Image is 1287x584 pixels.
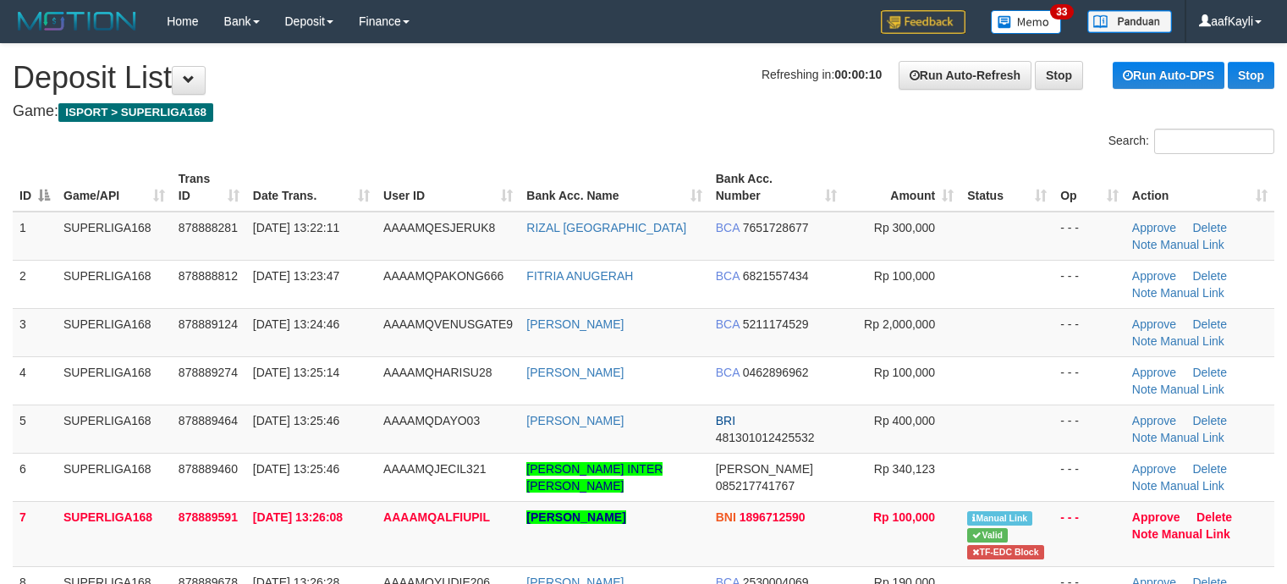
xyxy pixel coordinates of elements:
[377,163,520,212] th: User ID: activate to sort column ascending
[716,366,740,379] span: BCA
[874,462,935,476] span: Rp 340,123
[881,10,965,34] img: Feedback.jpg
[1192,366,1226,379] a: Delete
[1160,286,1224,300] a: Manual Link
[57,260,172,308] td: SUPERLIGA168
[874,221,935,234] span: Rp 300,000
[743,317,809,331] span: Copy 5211174529 to clipboard
[526,221,686,234] a: RIZAL [GEOGRAPHIC_DATA]
[13,308,57,356] td: 3
[1053,212,1125,261] td: - - -
[844,163,960,212] th: Amount: activate to sort column ascending
[383,510,490,524] span: AAAAMQALFIUPIL
[716,414,735,427] span: BRI
[899,61,1031,90] a: Run Auto-Refresh
[57,212,172,261] td: SUPERLIGA168
[716,221,740,234] span: BCA
[1192,269,1226,283] a: Delete
[13,8,141,34] img: MOTION_logo.png
[253,269,339,283] span: [DATE] 13:23:47
[179,269,238,283] span: 878888812
[874,366,935,379] span: Rp 100,000
[179,317,238,331] span: 878889124
[716,269,740,283] span: BCA
[716,510,736,524] span: BNI
[716,317,740,331] span: BCA
[1035,61,1083,90] a: Stop
[526,269,633,283] a: FITRIA ANUGERAH
[716,462,813,476] span: [PERSON_NAME]
[13,212,57,261] td: 1
[526,317,624,331] a: [PERSON_NAME]
[13,405,57,453] td: 5
[1132,269,1176,283] a: Approve
[13,453,57,501] td: 6
[1132,479,1158,493] a: Note
[1108,129,1274,154] label: Search:
[1154,129,1274,154] input: Search:
[57,453,172,501] td: SUPERLIGA168
[57,163,172,212] th: Game/API: activate to sort column ascending
[57,308,172,356] td: SUPERLIGA168
[1132,510,1180,524] a: Approve
[1053,163,1125,212] th: Op: activate to sort column ascending
[834,68,882,81] strong: 00:00:10
[383,462,486,476] span: AAAAMQJECIL321
[57,405,172,453] td: SUPERLIGA168
[1132,221,1176,234] a: Approve
[709,163,844,212] th: Bank Acc. Number: activate to sort column ascending
[179,510,238,524] span: 878889591
[179,462,238,476] span: 878889460
[1132,334,1158,348] a: Note
[13,356,57,405] td: 4
[383,317,513,331] span: AAAAMQVENUSGATE9
[1160,479,1224,493] a: Manual Link
[991,10,1062,34] img: Button%20Memo.svg
[743,269,809,283] span: Copy 6821557434 to clipboard
[179,221,238,234] span: 878888281
[874,269,935,283] span: Rp 100,000
[1053,356,1125,405] td: - - -
[253,414,339,427] span: [DATE] 13:25:46
[253,462,339,476] span: [DATE] 13:25:46
[383,221,495,234] span: AAAAMQESJERUK8
[1160,431,1224,444] a: Manual Link
[58,103,213,122] span: ISPORT > SUPERLIGA168
[179,366,238,379] span: 878889274
[520,163,708,212] th: Bank Acc. Name: activate to sort column ascending
[1053,260,1125,308] td: - - -
[526,414,624,427] a: [PERSON_NAME]
[179,414,238,427] span: 878889464
[383,269,503,283] span: AAAAMQPAKONG666
[716,431,815,444] span: Copy 481301012425532 to clipboard
[1162,527,1230,541] a: Manual Link
[1160,334,1224,348] a: Manual Link
[13,61,1274,95] h1: Deposit List
[1113,62,1224,89] a: Run Auto-DPS
[743,221,809,234] span: Copy 7651728677 to clipboard
[1132,527,1158,541] a: Note
[526,462,663,493] a: [PERSON_NAME] INTER [PERSON_NAME]
[1192,317,1226,331] a: Delete
[1132,462,1176,476] a: Approve
[1125,163,1274,212] th: Action: activate to sort column ascending
[253,221,339,234] span: [DATE] 13:22:11
[1196,510,1232,524] a: Delete
[1053,308,1125,356] td: - - -
[1087,10,1172,33] img: panduan.png
[13,103,1274,120] h4: Game:
[1160,238,1224,251] a: Manual Link
[743,366,809,379] span: Copy 0462896962 to clipboard
[246,163,377,212] th: Date Trans.: activate to sort column ascending
[1132,366,1176,379] a: Approve
[864,317,935,331] span: Rp 2,000,000
[526,510,625,524] a: [PERSON_NAME]
[1192,414,1226,427] a: Delete
[716,479,795,493] span: Copy 085217741767 to clipboard
[1132,238,1158,251] a: Note
[13,501,57,566] td: 7
[1053,405,1125,453] td: - - -
[873,510,935,524] span: Rp 100,000
[967,545,1044,559] span: Transfer EDC blocked
[253,317,339,331] span: [DATE] 13:24:46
